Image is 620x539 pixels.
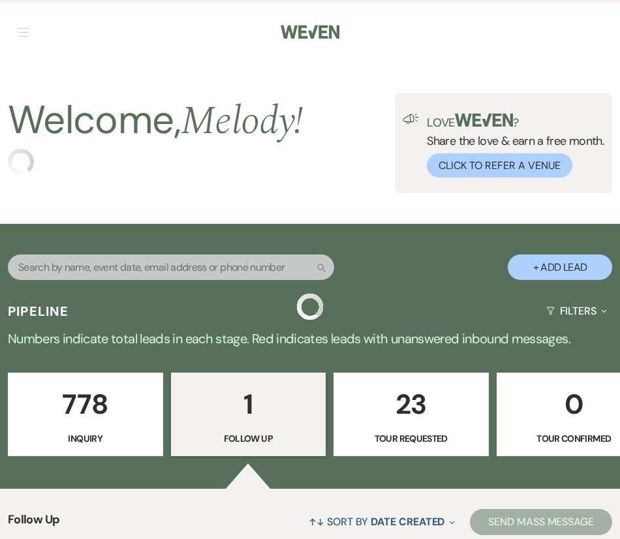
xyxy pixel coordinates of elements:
span: Melody ! [181,91,303,151]
span: ↑↓ [309,515,324,529]
button: Sort By Date Created [303,504,460,539]
p: 778 [16,382,155,426]
a: 1Follow Up [171,373,326,456]
button: Filters [541,294,612,328]
img: loading spinner [8,149,34,175]
p: Follow Up [179,431,318,446]
span: Follow Up [8,511,59,539]
img: loading spinner [297,294,323,320]
p: 1 [179,382,318,426]
input: Search by name, event date, email address or phone number [8,254,334,280]
a: 23Tour Requested [333,373,489,456]
p: Tour Requested [342,431,480,446]
button: + Add Lead [508,254,612,280]
a: 778Inquiry [8,373,163,456]
span: Date Created [371,515,444,529]
img: weven-logo-green.svg [455,114,513,127]
h3: Pipeline [8,302,69,320]
img: loud-speaker-illustration.svg [403,114,419,124]
button: Send Mass Message [470,509,612,535]
h2: Welcome, [8,93,303,149]
button: Click to Refer a Venue [427,153,572,177]
div: Share the love & earn a free month. [419,114,604,177]
p: 23 [342,382,480,426]
p: Love ? [427,114,604,129]
img: Weven Logo [281,18,339,46]
p: Inquiry [16,431,155,446]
